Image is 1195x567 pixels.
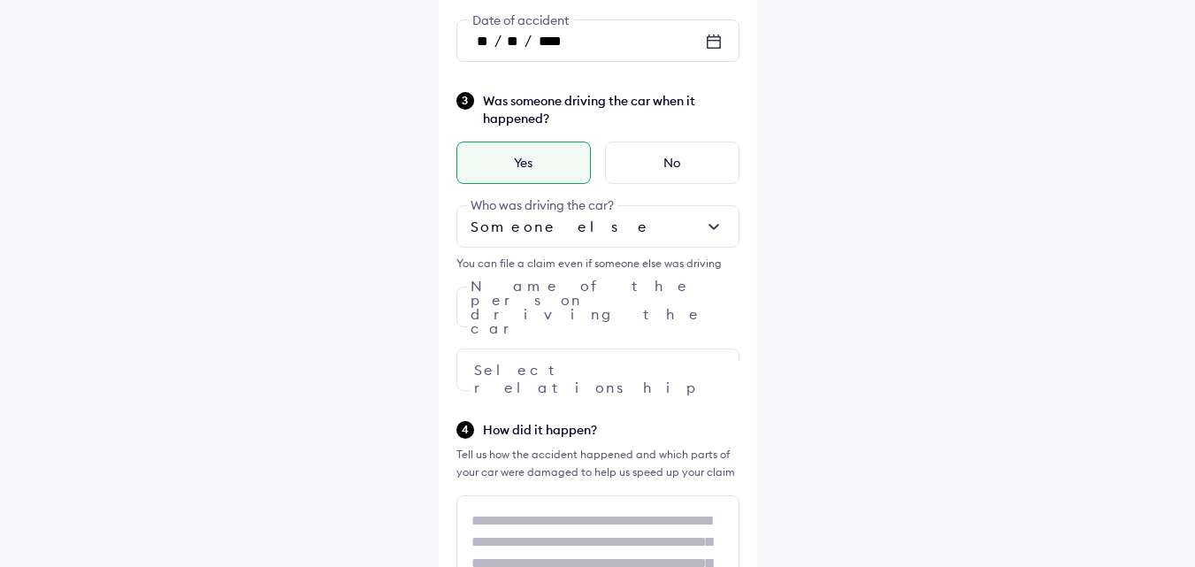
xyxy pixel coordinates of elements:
span: Was someone driving the car when it happened? [483,92,739,127]
span: / [525,31,532,49]
div: Tell us how the accident happened and which parts of your car were damaged to help us speed up yo... [456,446,739,481]
span: How did it happen? [483,421,739,439]
span: Date of accident [468,12,573,28]
div: You can file a claim even if someone else was driving [456,255,739,272]
div: No [605,142,739,184]
span: Someone else [471,218,650,235]
span: / [494,31,502,49]
div: Yes [456,142,591,184]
